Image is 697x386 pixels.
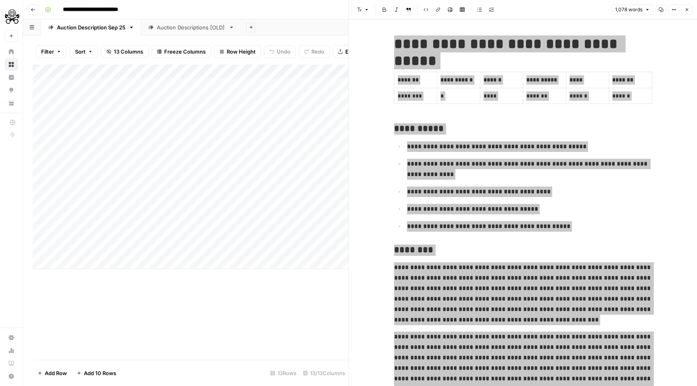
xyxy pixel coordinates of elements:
img: PistonHeads Logo [5,9,19,24]
button: Workspace: PistonHeads [5,6,18,27]
span: Sort [75,48,86,56]
a: Insights [5,71,18,84]
button: Export CSV [333,45,379,58]
span: Row Height [227,48,256,56]
button: Undo [264,45,296,58]
button: Help + Support [5,370,18,383]
button: 1,078 words [611,4,653,15]
div: Auction Description [DATE] [57,23,125,31]
button: Filter [36,45,67,58]
span: Filter [41,48,54,56]
span: Redo [311,48,324,56]
div: 13 Rows [267,367,300,380]
span: Freeze Columns [164,48,206,56]
span: 13 Columns [114,48,143,56]
button: Freeze Columns [152,45,211,58]
button: Sort [70,45,98,58]
a: Settings [5,331,18,344]
a: Usage [5,344,18,357]
a: Your Data [5,97,18,110]
button: 13 Columns [101,45,148,58]
a: Auction Description [DATE] [41,19,141,35]
a: Home [5,45,18,58]
button: Row Height [214,45,261,58]
span: Undo [277,48,290,56]
button: Add Row [33,367,72,380]
a: Learning Hub [5,357,18,370]
span: 1,078 words [615,6,643,13]
button: Redo [299,45,330,58]
a: Auction Descriptions [OLD] [141,19,241,35]
span: Add 10 Rows [84,369,116,377]
button: Add 10 Rows [72,367,121,380]
span: Add Row [45,369,67,377]
a: Browse [5,58,18,71]
a: Opportunities [5,84,18,97]
div: Auction Descriptions [OLD] [157,23,225,31]
div: 13/13 Columns [300,367,348,380]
